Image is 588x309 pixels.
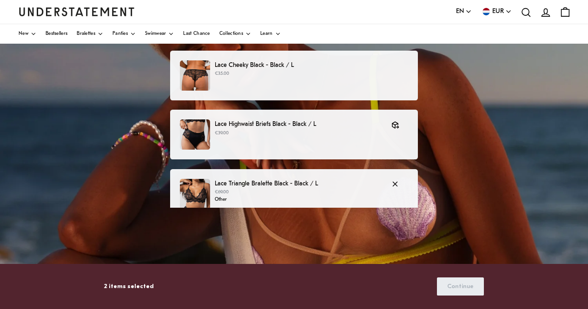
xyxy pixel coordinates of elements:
[77,32,95,36] span: Bralettes
[145,32,166,36] span: Swimwear
[180,60,210,91] img: lace-cheeky-saboteur-34269228990629.jpg
[456,7,464,17] span: EN
[112,24,136,44] a: Panties
[260,24,281,44] a: Learn
[215,119,382,129] p: Lace Highwaist Briefs Black - Black / L
[456,7,472,17] button: EN
[46,32,67,36] span: Bestsellers
[215,60,408,70] p: Lace Cheeky Black - Black / L
[180,119,210,150] img: lace-highwaist-briefs-002-saboteur-34043631141029.jpg
[219,24,251,44] a: Collections
[19,7,135,16] a: Understatement Homepage
[215,179,382,189] p: Lace Triangle Bralette Black - Black / L
[19,24,36,44] a: New
[145,24,174,44] a: Swimwear
[180,179,210,209] img: lace-triangle-bralette-001-saboteur-34043635335333_1_22bb3ddf-7c2f-46f2-b934-ee942a53c53b.jpg
[183,24,210,44] a: Last Chance
[215,189,382,196] p: €69.00
[260,32,273,36] span: Learn
[215,196,382,204] p: Other
[77,24,103,44] a: Bralettes
[481,7,512,17] button: EUR
[219,32,243,36] span: Collections
[215,70,408,78] p: €35.00
[46,24,67,44] a: Bestsellers
[492,7,504,17] span: EUR
[215,130,382,137] p: €39.00
[112,32,128,36] span: Panties
[183,32,210,36] span: Last Chance
[19,32,28,36] span: New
